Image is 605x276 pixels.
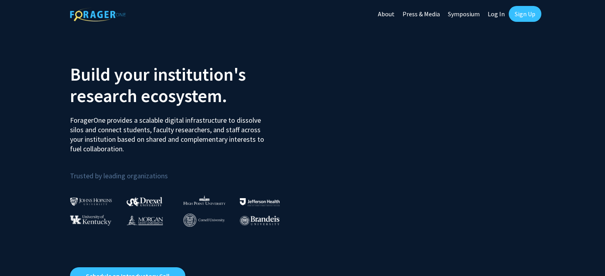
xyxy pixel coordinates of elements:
img: Cornell University [183,214,225,227]
p: ForagerOne provides a scalable digital infrastructure to dissolve silos and connect students, fac... [70,110,270,154]
img: Brandeis University [240,216,280,226]
h2: Build your institution's research ecosystem. [70,64,297,106]
p: Trusted by leading organizations [70,160,297,182]
img: Johns Hopkins University [70,197,112,206]
img: University of Kentucky [70,215,111,226]
img: Morgan State University [126,215,163,225]
img: High Point University [183,195,226,205]
img: Thomas Jefferson University [240,198,280,206]
img: ForagerOne Logo [70,8,126,21]
img: Drexel University [126,197,162,206]
a: Sign Up [509,6,541,22]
